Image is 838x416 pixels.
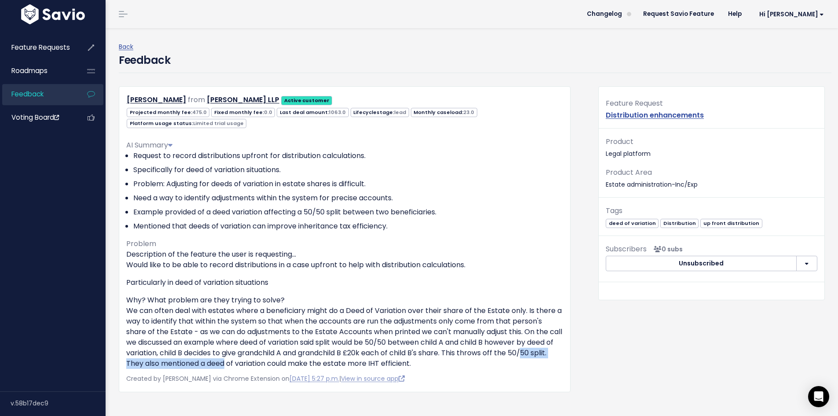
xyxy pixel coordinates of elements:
[341,374,405,383] a: View in source app
[587,11,622,17] span: Changelog
[2,61,73,81] a: Roadmaps
[126,239,156,249] span: Problem
[133,165,563,175] li: Specifically for deed of variation situations.
[606,256,797,272] button: Unsubscribed
[11,43,70,52] span: Feature Requests
[2,37,73,58] a: Feature Requests
[19,4,87,24] img: logo-white.9d6f32f41409.svg
[284,97,329,104] strong: Active customer
[119,42,133,51] a: Back
[463,109,474,116] span: 23.0
[126,140,172,150] span: AI Summary
[749,7,831,21] a: Hi [PERSON_NAME]
[264,109,272,116] span: 0.0
[329,109,346,116] span: 1063.0
[700,218,762,227] a: up front distribution
[660,218,699,227] a: Distribution
[606,206,622,216] span: Tags
[759,11,824,18] span: Hi [PERSON_NAME]
[2,84,73,104] a: Feedback
[606,167,652,177] span: Product Area
[127,95,186,105] a: [PERSON_NAME]
[119,52,170,68] h4: Feedback
[411,108,477,117] span: Monthly caseload:
[127,119,246,128] span: Platform usage status:
[660,219,699,228] span: Distribution
[606,244,647,254] span: Subscribers
[188,95,205,105] span: from
[126,277,563,288] p: Particularly in deed of variation situations
[211,108,275,117] span: Fixed monthly fee:
[133,193,563,203] li: Need a way to identify adjustments within the system for precise accounts.
[133,221,563,232] li: Mentioned that deeds of variation can improve inheritance tax efficiency.
[2,107,73,128] a: Voting Board
[606,166,817,190] p: Estate administration-Inc/Exp
[133,207,563,217] li: Example provided of a deed variation affecting a 50/50 split between two beneficiaries.
[192,109,207,116] span: 475.0
[11,113,59,122] span: Voting Board
[289,374,339,383] a: [DATE] 5:27 p.m.
[700,219,762,228] span: up front distribution
[133,179,563,189] li: Problem: Adjusting for deeds of variation in estate shares is difficult.
[606,98,663,108] span: Feature Request
[394,109,406,116] span: lead
[721,7,749,21] a: Help
[650,245,683,254] span: <p><strong>Subscribers</strong><br><br> No subscribers yet<br> </p>
[808,386,829,407] div: Open Intercom Messenger
[126,374,405,383] span: Created by [PERSON_NAME] via Chrome Extension on |
[11,89,44,99] span: Feedback
[193,120,244,127] span: Limited trial usage
[11,66,48,75] span: Roadmaps
[11,392,106,415] div: v.58b17dec9
[133,151,563,161] li: Request to record distributions upfront for distribution calculations.
[606,110,704,120] a: Distribution enhancements
[606,136,817,159] p: Legal platform
[127,108,209,117] span: Projected monthly fee:
[207,95,279,105] a: [PERSON_NAME] LLP
[606,219,659,228] span: deed of variation
[636,7,721,21] a: Request Savio Feature
[606,136,633,147] span: Product
[277,108,348,117] span: Last deal amount:
[126,249,563,270] p: Description of the feature the user is requesting... Would like to be able to record distribution...
[606,218,659,227] a: deed of variation
[126,295,563,369] p: Why? What problem are they trying to solve? We can often deal with estates where a beneficiary mi...
[351,108,409,117] span: Lifecyclestage:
